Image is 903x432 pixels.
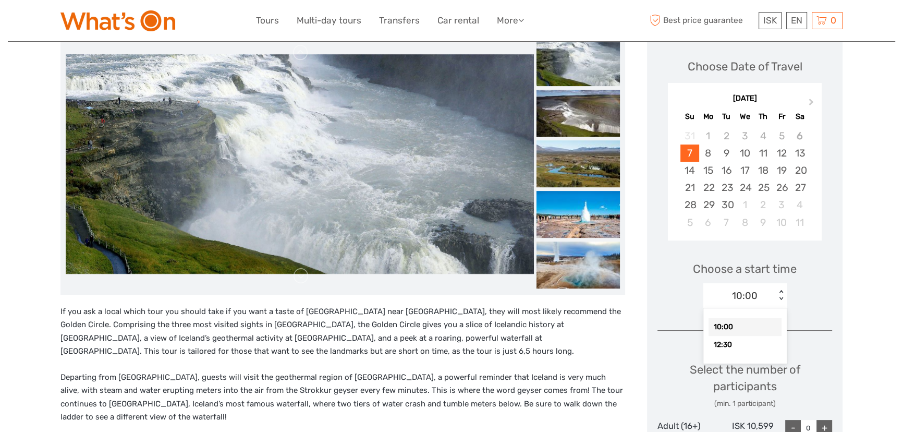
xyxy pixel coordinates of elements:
div: Choose Tuesday, September 16th, 2025 [717,162,736,179]
div: Not available Thursday, September 4th, 2025 [754,127,772,145]
div: < > [776,290,785,301]
div: Th [754,110,772,124]
img: 0b3ad7b6604c4d379edab145dfaa108f_slider_thumbnail.jpg [536,191,620,238]
div: EN [786,12,807,29]
div: Choose Sunday, September 28th, 2025 [680,196,699,213]
span: 0 [829,15,838,26]
div: month 2025-09 [671,127,818,231]
div: Choose Monday, September 29th, 2025 [699,196,717,213]
div: Choose Monday, September 15th, 2025 [699,162,717,179]
span: ISK [763,15,777,26]
button: Next Month [804,96,821,113]
div: Not available Monday, September 1st, 2025 [699,127,717,145]
div: 10:00 [709,318,782,336]
img: What's On [60,10,175,31]
div: Choose Thursday, September 18th, 2025 [754,162,772,179]
div: Choose Wednesday, September 17th, 2025 [736,162,754,179]
img: e710b387ff5548ae9ae158d667605b29_slider_thumbnail.jpg [536,39,620,86]
div: Choose Thursday, October 2nd, 2025 [754,196,772,213]
div: Choose Saturday, September 27th, 2025 [790,179,809,196]
div: Choose Tuesday, October 7th, 2025 [717,214,736,231]
div: Choose Friday, October 3rd, 2025 [772,196,790,213]
a: Transfers [379,13,420,28]
div: Select the number of participants [657,362,832,409]
div: Mo [699,110,717,124]
span: Choose a start time [693,261,797,277]
div: Choose Monday, September 22nd, 2025 [699,179,717,196]
div: Choose Tuesday, September 9th, 2025 [717,145,736,162]
div: Choose Friday, October 10th, 2025 [772,214,790,231]
img: 164d81a8982c4a50911da406a7c6b29b_slider_thumbnail.jpg [536,90,620,137]
div: Choose Sunday, September 21st, 2025 [680,179,699,196]
div: [DATE] [668,93,822,104]
div: Choose Date of Travel [688,58,802,75]
div: Choose Sunday, September 14th, 2025 [680,162,699,179]
img: e710b387ff5548ae9ae158d667605b29_main_slider.jpg [66,54,534,274]
div: Su [680,110,699,124]
a: Car rental [437,13,479,28]
p: We're away right now. Please check back later! [15,18,118,27]
a: Tours [256,13,279,28]
div: Choose Wednesday, September 10th, 2025 [736,145,754,162]
a: Multi-day tours [297,13,361,28]
div: Choose Tuesday, September 30th, 2025 [717,196,736,213]
span: Best price guarantee [647,12,756,29]
div: Fr [772,110,790,124]
div: Choose Saturday, September 20th, 2025 [790,162,809,179]
div: Choose Saturday, October 11th, 2025 [790,214,809,231]
div: Choose Saturday, October 4th, 2025 [790,196,809,213]
div: Choose Thursday, September 11th, 2025 [754,145,772,162]
div: Not available Saturday, September 6th, 2025 [790,127,809,145]
p: If you ask a local which tour you should take if you want a taste of [GEOGRAPHIC_DATA] near [GEOG... [60,305,625,358]
div: Not available Wednesday, September 3rd, 2025 [736,127,754,145]
p: Departing from [GEOGRAPHIC_DATA], guests will visit the geothermal region of [GEOGRAPHIC_DATA], a... [60,371,625,424]
div: Choose Friday, September 26th, 2025 [772,179,790,196]
img: 3aa07a136d264000bb34abedc5e51725_slider_thumbnail.jpg [536,140,620,187]
div: Choose Sunday, October 5th, 2025 [680,214,699,231]
div: Choose Wednesday, October 8th, 2025 [736,214,754,231]
div: Choose Sunday, September 7th, 2025 [680,145,699,162]
div: Tu [717,110,736,124]
img: 97c87e7373e34055b14505fe38a16344_slider_thumbnail.jpg [536,242,620,289]
div: Not available Tuesday, September 2nd, 2025 [717,127,736,145]
div: 10:00 [732,289,758,303]
div: Choose Saturday, September 13th, 2025 [790,145,809,162]
div: Choose Friday, September 19th, 2025 [772,162,790,179]
div: We [736,110,754,124]
div: Choose Thursday, October 9th, 2025 [754,214,772,231]
div: Not available Friday, September 5th, 2025 [772,127,790,145]
div: Choose Thursday, September 25th, 2025 [754,179,772,196]
div: Not available Sunday, August 31st, 2025 [680,127,699,145]
div: Choose Wednesday, September 24th, 2025 [736,179,754,196]
div: Choose Friday, September 12th, 2025 [772,145,790,162]
div: 12:30 [709,336,782,354]
div: Choose Monday, October 6th, 2025 [699,214,717,231]
div: Choose Wednesday, October 1st, 2025 [736,196,754,213]
a: More [497,13,524,28]
div: Choose Monday, September 8th, 2025 [699,145,717,162]
button: Open LiveChat chat widget [120,16,132,29]
div: Sa [790,110,809,124]
div: Choose Tuesday, September 23rd, 2025 [717,179,736,196]
div: (min. 1 participant) [657,399,832,409]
